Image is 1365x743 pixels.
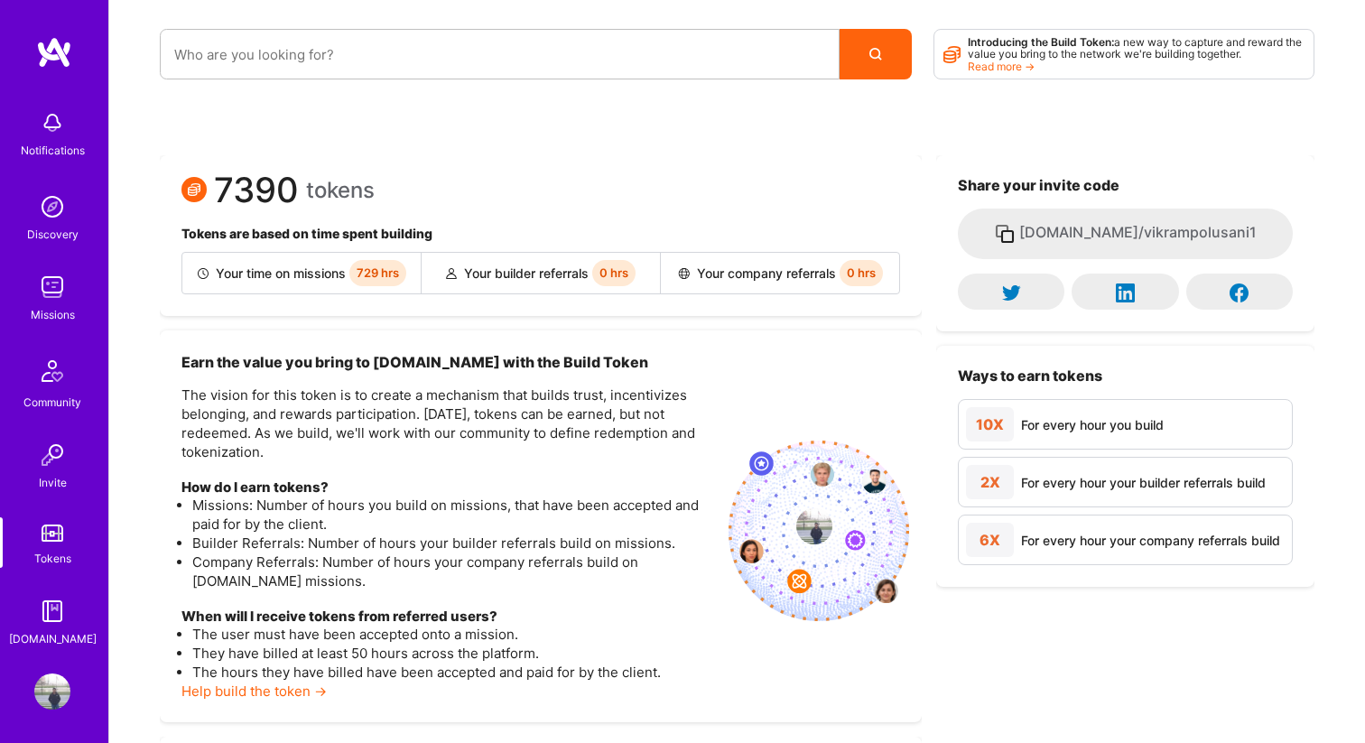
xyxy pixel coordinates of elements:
h4: How do I earn tokens? [181,479,714,496]
i: icon Copy [994,223,1016,245]
img: tokens [42,525,63,542]
img: profile [796,508,832,544]
img: Community [31,349,74,393]
li: They have billed at least 50 hours across the platform. [192,644,714,663]
button: [DOMAIN_NAME]/vikrampolusani1 [958,209,1293,259]
span: 729 hrs [349,260,406,286]
div: Missions [31,305,75,324]
a: Help build the token → [181,683,327,700]
div: Invite [39,473,67,492]
img: teamwork [34,269,70,305]
img: User Avatar [34,673,70,710]
img: Invite [34,437,70,473]
a: Read more → [968,60,1035,73]
img: invite [729,441,909,621]
div: For every hour your company referrals build [1021,531,1280,550]
div: [DOMAIN_NAME] [9,629,97,648]
span: a new way to capture and reward the value you bring to the network we're building together. [968,35,1302,60]
div: 6X [966,523,1014,557]
span: tokens [306,181,375,200]
div: For every hour your builder referrals build [1021,473,1266,492]
span: 0 hrs [840,260,883,286]
img: bell [34,105,70,141]
div: For every hour you build [1021,415,1164,434]
a: User Avatar [30,673,75,710]
img: discovery [34,189,70,225]
span: 0 hrs [592,260,636,286]
strong: Introducing the Build Token: [968,35,1114,49]
div: 10X [966,407,1014,441]
img: guide book [34,593,70,629]
i: icon Facebook [1230,283,1249,302]
li: Missions: Number of hours you build on missions, that have been accepted and paid for by the client. [192,496,714,534]
input: Who are you looking for? [174,32,825,78]
img: Builder icon [198,268,209,279]
img: Company referral icon [678,268,690,279]
li: The user must have been accepted onto a mission. [192,625,714,644]
li: The hours they have billed have been accepted and paid for by the client. [192,663,714,682]
li: Company Referrals: Number of hours your company referrals build on [DOMAIN_NAME] missions. [192,553,714,590]
div: Notifications [21,141,85,160]
img: Token icon [181,177,207,202]
i: icon LinkedInDark [1116,283,1135,302]
i: icon Search [869,48,882,60]
span: 7390 [214,181,299,200]
img: logo [36,36,72,69]
i: icon Points [943,37,961,71]
h4: Tokens are based on time spent building [181,227,900,242]
div: 2X [966,465,1014,499]
div: Your builder referrals [422,253,661,293]
h3: Ways to earn tokens [958,367,1293,385]
li: Builder Referrals: Number of hours your builder referrals build on missions. [192,534,714,553]
div: Discovery [27,225,79,244]
div: Tokens [34,549,71,568]
div: Your company referrals [661,253,899,293]
p: The vision for this token is to create a mechanism that builds trust, incentivizes belonging, and... [181,385,714,461]
h3: Share your invite code [958,177,1293,194]
i: icon Twitter [1002,283,1021,302]
h4: When will I receive tokens from referred users? [181,608,714,625]
img: Builder referral icon [446,268,457,279]
div: Your time on missions [182,253,422,293]
div: Community [23,393,81,412]
h3: Earn the value you bring to [DOMAIN_NAME] with the Build Token [181,352,714,372]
